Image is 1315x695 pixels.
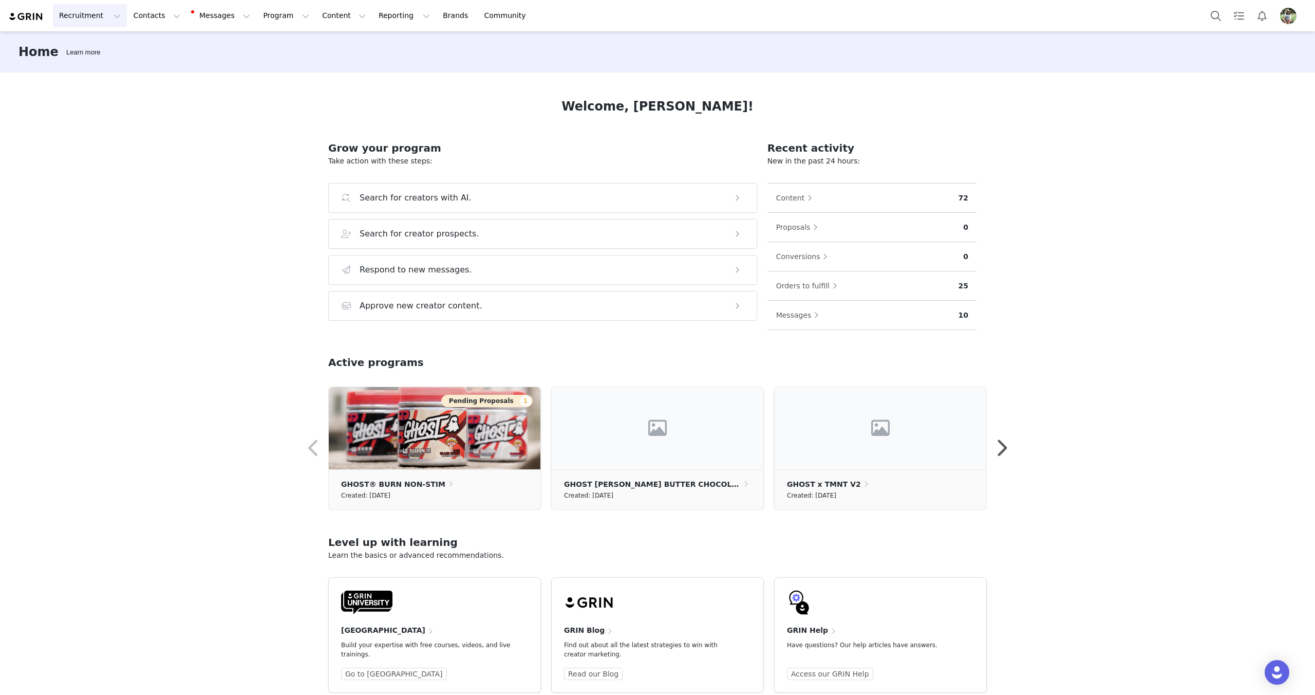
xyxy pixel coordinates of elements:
h1: Welcome, [PERSON_NAME]! [561,97,754,116]
button: Content [316,4,372,27]
button: Conversions [776,248,833,265]
img: GRIN-University-Logo-Black.svg [341,590,392,615]
small: Created: [DATE] [564,490,613,501]
button: Program [257,4,315,27]
button: Search for creators with AI. [328,183,757,213]
h2: Level up with learning [328,535,987,550]
div: Tooltip anchor [64,47,102,58]
button: Pending Proposals1 [441,395,533,407]
h3: Respond to new messages. [360,264,472,276]
h2: Active programs [328,355,424,370]
a: Read our Blog [564,668,623,680]
a: Access our GRIN Help [787,668,873,680]
button: Search for creator prospects. [328,219,757,249]
button: Proposals [776,219,823,235]
button: Reporting [372,4,436,27]
button: Approve new creator content. [328,291,757,321]
h2: Grow your program [328,140,757,156]
a: Tasks [1228,4,1250,27]
button: Recruitment [53,4,127,27]
p: Find out about all the latest strategies to win with creator marketing. [564,641,735,659]
p: 0 [963,222,968,233]
p: New in the past 24 hours: [767,156,976,167]
p: Have questions? Our help articles have answers. [787,641,957,650]
button: Respond to new messages. [328,255,757,285]
img: 632f471e-c958-497e-9c8a-d8a216d440b5.jpg [1280,8,1297,24]
small: Created: [DATE] [341,490,390,501]
img: grin-logo-black.svg [564,590,615,615]
p: 10 [959,310,968,321]
h4: GRIN Help [787,625,828,636]
img: 5073c4cf-6cb9-4957-8c69-f15e8bca51fa.jpg [329,387,540,469]
div: Open Intercom Messenger [1265,660,1289,685]
a: Go to [GEOGRAPHIC_DATA] [341,668,447,680]
h4: [GEOGRAPHIC_DATA] [341,625,425,636]
button: Contacts [127,4,186,27]
small: Created: [DATE] [787,490,836,501]
p: Take action with these steps: [328,156,757,167]
button: Messages [776,307,824,323]
p: 0 [963,251,968,262]
a: Community [478,4,537,27]
h3: Home [18,43,59,61]
h2: Recent activity [767,140,976,156]
p: GHOST® BURN NON-STIM [341,479,445,490]
p: GHOST [PERSON_NAME] BUTTER CHOCOLATE [564,479,741,490]
img: GRIN-help-icon.svg [787,590,812,615]
button: Notifications [1251,4,1273,27]
h3: Approve new creator content. [360,300,482,312]
button: Messages [187,4,256,27]
h3: Search for creator prospects. [360,228,479,240]
img: grin logo [8,12,44,22]
p: GHOST x TMNT V2 [787,479,861,490]
p: 72 [959,193,968,204]
p: 25 [959,281,968,291]
h3: Search for creators with AI. [360,192,472,204]
h4: GRIN Blog [564,625,605,636]
button: Orders to fulfill [776,278,842,294]
p: Learn the basics or advanced recommendations. [328,550,987,561]
button: Profile [1274,8,1307,24]
button: Search [1205,4,1227,27]
a: Brands [437,4,477,27]
p: Build your expertise with free courses, videos, and live trainings. [341,641,512,659]
button: Content [776,190,818,206]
